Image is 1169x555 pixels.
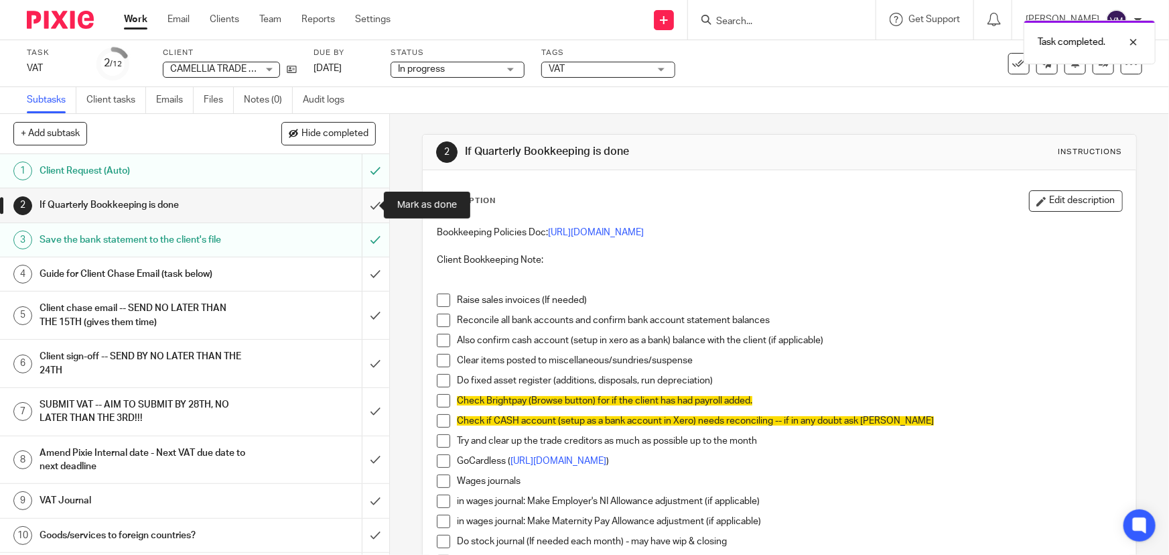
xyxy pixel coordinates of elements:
a: Files [204,87,234,113]
a: Clients [210,13,239,26]
div: VAT [27,62,80,75]
p: Do stock journal (If needed each month) - may have wip & closing [457,535,1121,548]
p: in wages journal: Make Maternity Pay Allowance adjustment (if applicable) [457,515,1121,528]
div: 6 [13,355,32,373]
div: 2 [105,56,123,71]
a: Work [124,13,147,26]
h1: Client chase email -- SEND NO LATER THAN THE 15TH (gives them time) [40,298,245,332]
a: Team [259,13,281,26]
a: Notes (0) [244,87,293,113]
h1: Save the bank statement to the client's file [40,230,245,250]
button: + Add subtask [13,122,87,145]
img: svg%3E [1106,9,1127,31]
p: Clear items posted to miscellaneous/sundries/suspense [457,354,1121,367]
span: VAT [549,64,565,74]
div: 5 [13,306,32,325]
h1: If Quarterly Bookkeeping is done [40,195,245,215]
a: [URL][DOMAIN_NAME] [548,228,644,237]
p: in wages journal: Make Employer's NI Allowance adjustment (if applicable) [457,495,1121,508]
div: 10 [13,526,32,545]
a: Subtasks [27,87,76,113]
a: Emails [156,87,194,113]
div: 9 [13,491,32,510]
a: Client tasks [86,87,146,113]
h1: Guide for Client Chase Email (task below) [40,264,245,284]
span: Check Brightpay (Browse button) for if the client has had payroll added. [457,396,752,406]
p: Task completed. [1038,36,1105,49]
span: CAMELLIA TRADE LIMITED [170,64,283,74]
p: Reconcile all bank accounts and confirm bank account statement balances [457,314,1121,327]
div: 7 [13,402,32,421]
div: 1 [13,162,32,180]
p: Description [436,196,496,206]
a: Email [167,13,190,26]
h1: Goods/services to foreign countries? [40,526,245,546]
img: Pixie [27,11,94,29]
h1: Client Request (Auto) [40,161,245,181]
span: Check if CASH account (setup as a bank account in Xero) needs reconciling -- if in any doubt ask ... [457,416,934,426]
p: GoCardless ( ) [457,454,1121,468]
h1: SUBMIT VAT -- AIM TO SUBMIT BY 28TH, NO LATER THAN THE 3RD!!! [40,395,245,429]
a: [URL][DOMAIN_NAME] [510,456,606,466]
p: Client Bookkeeping Note: [437,253,1121,267]
a: Audit logs [303,87,354,113]
p: Try and clear up the trade creditors as much as possible up to the month [457,434,1121,448]
p: Wages journals [457,475,1121,488]
div: 3 [13,231,32,249]
button: Edit description [1029,190,1123,212]
span: Hide completed [301,129,368,139]
small: /12 [111,60,123,68]
h1: Amend Pixie Internal date - Next VAT due date to next deadline [40,443,245,477]
p: Do fixed asset register (additions, disposals, run depreciation) [457,374,1121,387]
p: Also confirm cash account (setup in xero as a bank) balance with the client (if applicable) [457,334,1121,347]
div: 2 [436,141,458,163]
div: 4 [13,265,32,284]
label: Tags [541,48,675,58]
div: Instructions [1058,147,1123,158]
h1: If Quarterly Bookkeeping is done [465,145,808,159]
button: Hide completed [281,122,376,145]
h1: Client sign-off -- SEND BY NO LATER THAN THE 24TH [40,347,245,381]
h1: VAT Journal [40,491,245,511]
label: Task [27,48,80,58]
span: [DATE] [314,64,342,73]
p: Raise sales invoices (If needed) [457,294,1121,307]
label: Due by [314,48,374,58]
label: Client [163,48,297,58]
a: Settings [355,13,391,26]
label: Status [391,48,525,58]
div: 8 [13,450,32,469]
div: 2 [13,196,32,215]
a: Reports [301,13,335,26]
span: In progress [398,64,445,74]
p: Bookkeeping Policies Doc: [437,226,1121,239]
